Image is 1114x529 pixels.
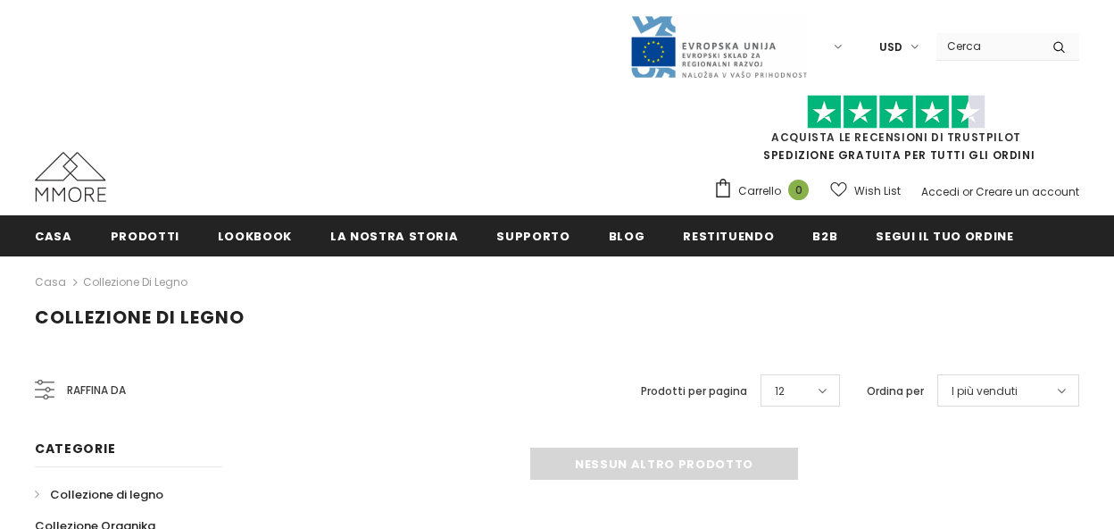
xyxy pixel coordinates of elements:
a: Javni Razpis [629,38,808,54]
span: Restituendo [683,228,774,245]
a: supporto [496,215,569,256]
a: Restituendo [683,215,774,256]
a: La nostra storia [330,215,458,256]
span: Raffina da [67,381,126,400]
a: Casa [35,272,66,293]
span: supporto [496,228,569,245]
span: 0 [788,180,809,200]
a: B2B [812,215,837,256]
span: Wish List [854,182,901,200]
span: Categorie [35,440,115,458]
a: Collezione di legno [83,274,187,290]
span: 12 [775,382,785,400]
a: Blog [609,215,645,256]
a: Acquista le recensioni di TrustPilot [771,130,1021,145]
span: USD [879,38,902,56]
label: Ordina per [867,382,924,400]
span: Collezione di legno [50,486,163,503]
span: Casa [35,228,72,245]
span: Prodotti [111,228,179,245]
span: Carrello [738,182,781,200]
span: Blog [609,228,645,245]
span: I più venduti [952,382,1018,400]
a: Creare un account [976,184,1079,199]
input: Search Site [936,33,1039,59]
span: B2B [812,228,837,245]
span: Lookbook [218,228,292,245]
span: or [962,184,973,199]
img: Fidati di Pilot Stars [807,95,985,130]
a: Casa [35,215,72,256]
img: Javni Razpis [629,14,808,80]
a: Accedi [921,184,960,199]
span: Segui il tuo ordine [876,228,1013,245]
a: Collezione di legno [35,479,163,510]
a: Carrello 0 [713,178,818,205]
img: Casi MMORE [35,152,106,202]
a: Segui il tuo ordine [876,215,1013,256]
span: SPEDIZIONE GRATUITA PER TUTTI GLI ORDINI [713,103,1079,163]
a: Lookbook [218,215,292,256]
span: La nostra storia [330,228,458,245]
a: Prodotti [111,215,179,256]
span: Collezione di legno [35,305,245,330]
a: Wish List [830,175,901,206]
label: Prodotti per pagina [641,382,747,400]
